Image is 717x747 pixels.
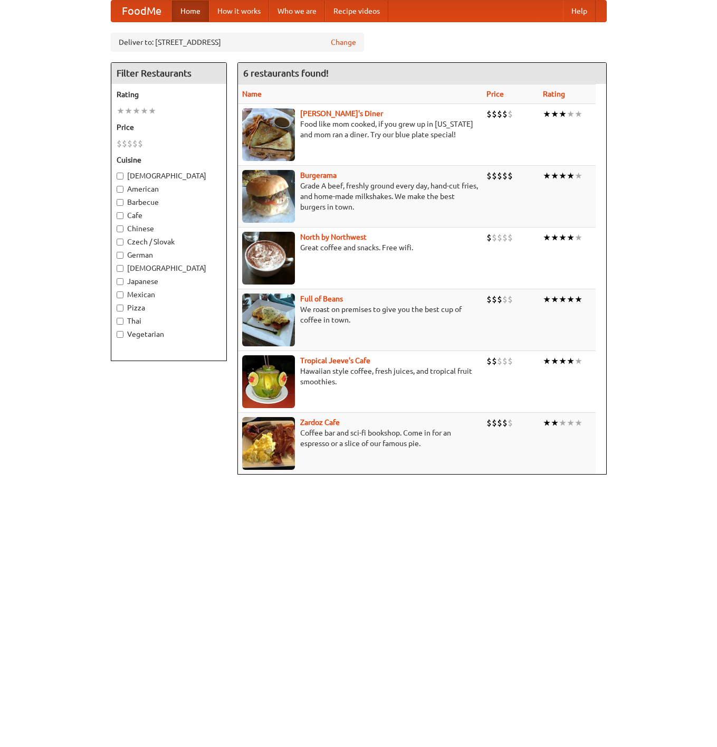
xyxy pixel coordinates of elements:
[242,119,478,140] p: Food like mom cooked, if you grew up in [US_STATE] and mom ran a diner. Try our blue plate special!
[242,294,295,346] img: beans.jpg
[331,37,356,48] a: Change
[140,105,148,117] li: ★
[117,250,221,260] label: German
[486,355,492,367] li: $
[486,417,492,429] li: $
[508,294,513,305] li: $
[117,122,221,133] h5: Price
[117,329,221,339] label: Vegetarian
[492,108,497,120] li: $
[492,170,497,182] li: $
[117,252,123,259] input: German
[117,199,123,206] input: Barbecue
[492,294,497,305] li: $
[138,138,143,149] li: $
[117,263,221,273] label: [DEMOGRAPHIC_DATA]
[117,184,221,194] label: American
[567,232,575,243] li: ★
[300,418,340,427] a: Zardoz Cafe
[497,294,502,305] li: $
[242,417,295,470] img: zardoz.jpg
[242,181,478,212] p: Grade A beef, freshly ground every day, hand-cut fries, and home-made milkshakes. We make the bes...
[543,170,551,182] li: ★
[492,417,497,429] li: $
[117,171,221,181] label: [DEMOGRAPHIC_DATA]
[502,232,508,243] li: $
[117,223,221,234] label: Chinese
[567,417,575,429] li: ★
[543,90,565,98] a: Rating
[575,417,582,429] li: ★
[300,233,367,241] a: North by Northwest
[132,105,140,117] li: ★
[300,109,383,118] a: [PERSON_NAME]'s Diner
[117,225,123,232] input: Chinese
[300,356,370,365] a: Tropical Jeeve's Cafe
[551,417,559,429] li: ★
[502,355,508,367] li: $
[497,108,502,120] li: $
[242,170,295,223] img: burgerama.jpg
[117,212,123,219] input: Cafe
[551,355,559,367] li: ★
[559,108,567,120] li: ★
[242,304,478,325] p: We roast on premises to give you the best cup of coffee in town.
[242,242,478,253] p: Great coffee and snacks. Free wifi.
[117,276,221,287] label: Japanese
[543,417,551,429] li: ★
[502,170,508,182] li: $
[486,108,492,120] li: $
[559,417,567,429] li: ★
[111,1,172,22] a: FoodMe
[117,155,221,165] h5: Cuisine
[325,1,388,22] a: Recipe videos
[567,108,575,120] li: ★
[575,294,582,305] li: ★
[117,89,221,100] h5: Rating
[497,232,502,243] li: $
[508,355,513,367] li: $
[117,186,123,193] input: American
[122,138,127,149] li: $
[567,294,575,305] li: ★
[117,265,123,272] input: [DEMOGRAPHIC_DATA]
[551,108,559,120] li: ★
[117,289,221,300] label: Mexican
[132,138,138,149] li: $
[300,295,343,303] a: Full of Beans
[551,170,559,182] li: ★
[172,1,209,22] a: Home
[559,170,567,182] li: ★
[492,355,497,367] li: $
[300,171,337,179] b: Burgerama
[125,105,132,117] li: ★
[575,355,582,367] li: ★
[567,355,575,367] li: ★
[551,232,559,243] li: ★
[117,105,125,117] li: ★
[486,232,492,243] li: $
[551,294,559,305] li: ★
[497,170,502,182] li: $
[508,417,513,429] li: $
[502,294,508,305] li: $
[543,232,551,243] li: ★
[111,33,364,52] div: Deliver to: [STREET_ADDRESS]
[508,170,513,182] li: $
[269,1,325,22] a: Who we are
[117,197,221,207] label: Barbecue
[117,278,123,285] input: Japanese
[117,138,122,149] li: $
[127,138,132,149] li: $
[148,105,156,117] li: ★
[117,318,123,325] input: Thai
[486,170,492,182] li: $
[111,63,226,84] h4: Filter Restaurants
[486,90,504,98] a: Price
[242,90,262,98] a: Name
